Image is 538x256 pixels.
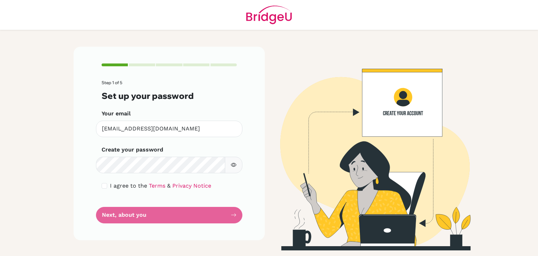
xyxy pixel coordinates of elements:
[149,182,165,189] a: Terms
[102,146,163,154] label: Create your password
[102,109,131,118] label: Your email
[102,91,237,101] h3: Set up your password
[96,121,242,137] input: Insert your email*
[172,182,211,189] a: Privacy Notice
[102,80,122,85] span: Step 1 of 5
[110,182,147,189] span: I agree to the
[167,182,171,189] span: &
